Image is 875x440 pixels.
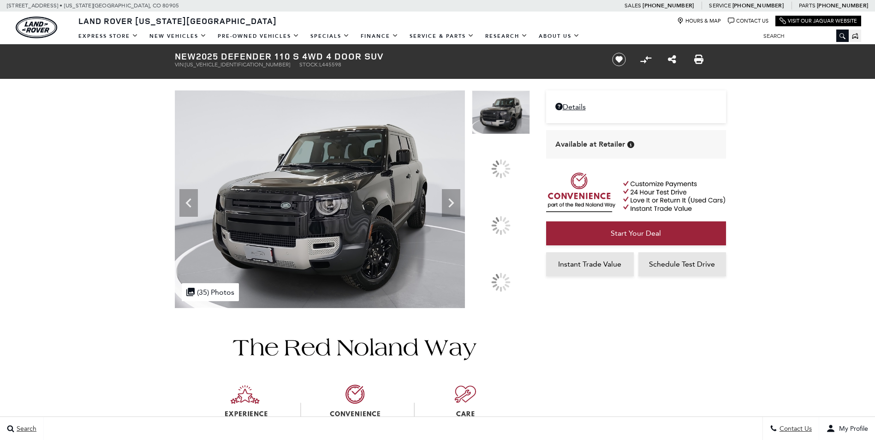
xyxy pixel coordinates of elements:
[546,221,726,245] a: Start Your Deal
[799,2,815,9] span: Parts
[728,18,768,24] a: Contact Us
[694,54,703,65] a: Print this New 2025 Defender 110 S 4WD 4 Door SUV
[16,17,57,38] a: land-rover
[355,28,404,44] a: Finance
[16,17,57,38] img: Land Rover
[546,281,726,426] iframe: YouTube video player
[558,260,621,268] span: Instant Trade Value
[817,2,868,9] a: [PHONE_NUMBER]
[546,252,634,276] a: Instant Trade Value
[73,28,585,44] nav: Main Navigation
[555,102,717,111] a: Details
[756,30,849,42] input: Search
[611,229,661,238] span: Start Your Deal
[175,50,196,62] strong: New
[175,90,465,308] img: New 2025 Santorini Black Land Rover S image 1
[835,425,868,433] span: My Profile
[7,2,179,9] a: [STREET_ADDRESS] • [US_STATE][GEOGRAPHIC_DATA], CO 80905
[777,425,812,433] span: Contact Us
[627,141,634,148] div: Vehicle is in stock and ready for immediate delivery. Due to demand, availability is subject to c...
[175,61,185,68] span: VIN:
[472,90,530,134] img: New 2025 Santorini Black Land Rover S image 1
[643,2,694,9] a: [PHONE_NUMBER]
[649,260,715,268] span: Schedule Test Drive
[182,283,239,301] div: (35) Photos
[185,61,290,68] span: [US_VEHICLE_IDENTIFICATION_NUMBER]
[212,28,305,44] a: Pre-Owned Vehicles
[638,252,726,276] a: Schedule Test Drive
[175,51,597,61] h1: 2025 Defender 110 S 4WD 4 Door SUV
[73,28,144,44] a: EXPRESS STORE
[555,139,625,149] span: Available at Retailer
[14,425,36,433] span: Search
[668,54,676,65] a: Share this New 2025 Defender 110 S 4WD 4 Door SUV
[299,61,319,68] span: Stock:
[404,28,480,44] a: Service & Parts
[73,15,282,26] a: Land Rover [US_STATE][GEOGRAPHIC_DATA]
[319,61,341,68] span: L445598
[533,28,585,44] a: About Us
[677,18,721,24] a: Hours & Map
[480,28,533,44] a: Research
[639,53,653,66] button: Compare vehicle
[609,52,629,67] button: Save vehicle
[709,2,731,9] span: Service
[78,15,277,26] span: Land Rover [US_STATE][GEOGRAPHIC_DATA]
[819,417,875,440] button: user-profile-menu
[780,18,857,24] a: Visit Our Jaguar Website
[144,28,212,44] a: New Vehicles
[305,28,355,44] a: Specials
[625,2,641,9] span: Sales
[732,2,784,9] a: [PHONE_NUMBER]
